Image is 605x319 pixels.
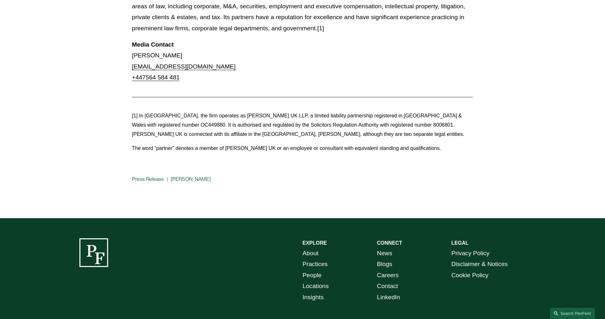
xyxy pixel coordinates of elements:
[451,270,488,281] a: Cookie Policy
[550,308,595,319] a: Search this site
[132,176,164,182] a: Press Release
[303,240,327,246] strong: EXPLORE
[132,144,473,153] p: The word “partner” denotes a member of [PERSON_NAME] UK or an employee or consultant with equival...
[132,74,143,81] a: +44
[303,292,324,303] a: Insights
[377,281,398,292] a: Contact
[451,248,489,259] a: Privacy Policy
[132,63,236,70] a: [EMAIL_ADDRESS][DOMAIN_NAME]
[451,240,469,246] strong: LEGAL
[142,74,180,81] a: 7564 584 481
[171,176,211,182] a: [PERSON_NAME]
[377,292,400,303] a: LinkedIn
[377,270,399,281] a: Careers
[132,41,174,48] strong: Media Contact
[303,259,328,270] a: Practices
[132,39,473,83] p: [PERSON_NAME]
[303,281,329,292] a: Locations
[451,259,508,270] a: Disclaimer & Notices
[377,259,392,270] a: Blogs
[132,111,473,139] p: [1] In [GEOGRAPHIC_DATA], the firm operates as [PERSON_NAME] UK LLP, a limited liability partners...
[377,248,392,259] a: News
[303,270,322,281] a: People
[377,240,402,246] strong: CONNECT
[303,248,319,259] a: About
